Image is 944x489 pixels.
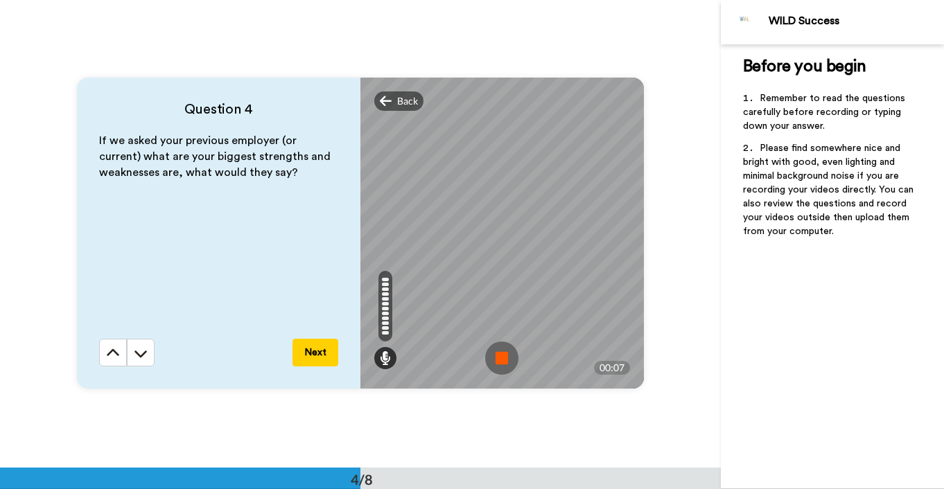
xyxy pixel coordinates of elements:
h4: Question 4 [99,100,338,119]
div: 00:07 [594,361,630,375]
span: Before you begin [743,58,866,75]
span: If we asked your previous employer (or current) what are your biggest strengths and weaknesses ar... [99,135,333,178]
span: Please find somewhere nice and bright with good, even lighting and minimal background noise if yo... [743,143,916,236]
div: Back [374,91,424,111]
div: WILD Success [769,15,943,28]
button: Next [292,339,338,366]
img: ic_record_stop.svg [485,341,518,375]
span: Back [397,94,418,108]
span: Remember to read the questions carefully before recording or typing down your answer. [743,94,908,131]
img: Profile Image [728,6,762,39]
div: 4/8 [329,470,395,489]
